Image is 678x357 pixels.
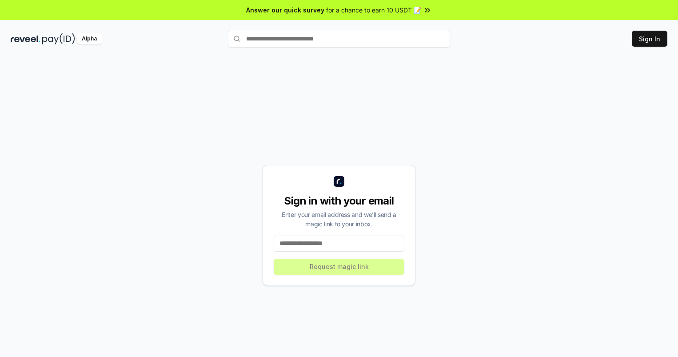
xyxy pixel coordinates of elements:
button: Sign In [632,31,667,47]
div: Alpha [77,33,102,44]
img: reveel_dark [11,33,40,44]
div: Sign in with your email [274,194,404,208]
span: for a chance to earn 10 USDT 📝 [326,5,421,15]
div: Enter your email address and we’ll send a magic link to your inbox. [274,210,404,229]
img: logo_small [334,176,344,187]
img: pay_id [42,33,75,44]
span: Answer our quick survey [246,5,324,15]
